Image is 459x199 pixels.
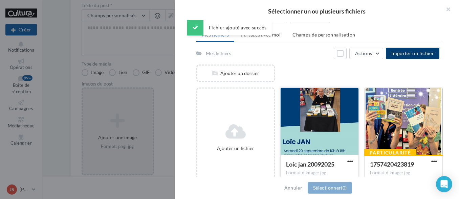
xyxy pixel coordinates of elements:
[341,185,347,191] span: (0)
[286,160,334,168] span: Loic jan 20092025
[185,8,448,14] h2: Sélectionner un ou plusieurs fichiers
[187,20,272,35] div: Fichier ajouté avec succès
[282,184,305,192] button: Annuler
[364,149,416,156] div: Particularité
[370,160,414,168] span: 1757420423819
[370,170,437,176] div: Format d'image: jpg
[197,70,274,77] div: Ajouter un dossier
[355,50,372,56] span: Actions
[200,145,271,152] div: Ajouter un fichier
[349,48,383,59] button: Actions
[292,32,355,38] span: Champs de personnalisation
[391,50,434,56] span: Importer un fichier
[206,50,231,57] div: Mes fichiers
[286,170,353,176] div: Format d'image: jpg
[386,48,439,59] button: Importer un fichier
[308,182,352,194] button: Sélectionner(0)
[436,176,452,192] div: Open Intercom Messenger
